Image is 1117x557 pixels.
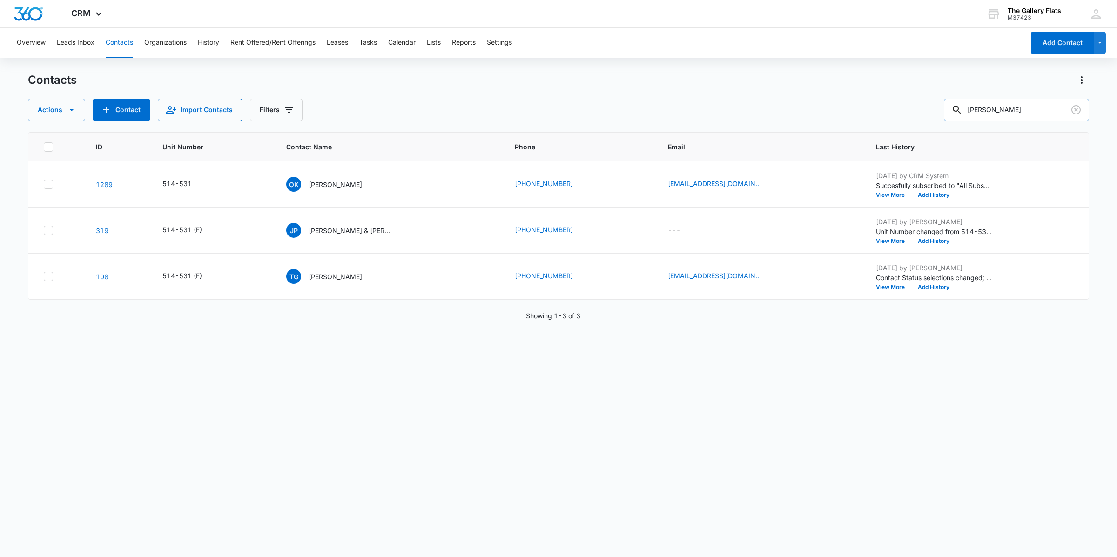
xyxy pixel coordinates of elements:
button: Rent Offered/Rent Offerings [230,28,316,58]
a: Navigate to contact details page for John Petta & Barbara Petta [96,227,108,235]
h1: Contacts [28,73,77,87]
button: Add Contact [1031,32,1094,54]
button: Import Contacts [158,99,242,121]
button: Filters [250,99,303,121]
div: Contact Name - Teresa Giamos - Select to Edit Field [286,269,379,284]
div: --- [668,225,680,236]
p: Showing 1-3 of 3 [526,311,580,321]
button: Contacts [106,28,133,58]
span: Contact Name [286,142,479,152]
p: [DATE] by [PERSON_NAME] [876,217,992,227]
div: Unit Number - 514-531 (F) - Select to Edit Field [162,271,219,282]
button: Overview [17,28,46,58]
a: Navigate to contact details page for Teresa Giamos [96,273,108,281]
div: 514-531 (F) [162,271,202,281]
a: [EMAIL_ADDRESS][DOMAIN_NAME] [668,179,761,188]
p: Succesfully subscribed to "All Subscribers". [876,181,992,190]
span: OK [286,177,301,192]
div: Phone - (321) 501-4833 - Select to Edit Field [515,225,590,236]
div: Contact Name - Oz Kiger - Select to Edit Field [286,177,379,192]
div: Phone - (214) 236-7414 - Select to Edit Field [515,271,590,282]
div: Phone - (605) 645-3832 - Select to Edit Field [515,179,590,190]
button: Organizations [144,28,187,58]
div: Email - tessajimes@yahoo.com - Select to Edit Field [668,271,778,282]
div: account id [1008,14,1061,21]
p: [DATE] by CRM System [876,171,992,181]
span: Email [668,142,840,152]
button: Calendar [388,28,416,58]
button: View More [876,284,911,290]
span: Phone [515,142,632,152]
div: Unit Number - 514-531 - Select to Edit Field [162,179,209,190]
span: TG [286,269,301,284]
p: [PERSON_NAME] [309,180,362,189]
span: ID [96,142,127,152]
p: Unit Number changed from 514-531 to 514-531 (F). [876,227,992,236]
div: Contact Name - John Petta & Barbara Petta - Select to Edit Field [286,223,409,238]
div: 514-531 [162,179,192,188]
a: [PHONE_NUMBER] [515,271,573,281]
button: Settings [487,28,512,58]
div: account name [1008,7,1061,14]
button: Leases [327,28,348,58]
button: Actions [28,99,85,121]
span: JP [286,223,301,238]
a: [PHONE_NUMBER] [515,179,573,188]
a: Navigate to contact details page for Oz Kiger [96,181,113,188]
div: 514-531 (F) [162,225,202,235]
p: [PERSON_NAME] & [PERSON_NAME] [309,226,392,235]
button: Reports [452,28,476,58]
button: Add Contact [93,99,150,121]
button: Lists [427,28,441,58]
button: History [198,28,219,58]
span: CRM [71,8,91,18]
p: [PERSON_NAME] [309,272,362,282]
div: Email - - Select to Edit Field [668,225,697,236]
div: Email - ozkiger@gmail.com - Select to Edit Field [668,179,778,190]
button: View More [876,238,911,244]
button: Clear [1069,102,1083,117]
a: [PHONE_NUMBER] [515,225,573,235]
button: Add History [911,192,956,198]
button: Actions [1074,73,1089,87]
p: [DATE] by [PERSON_NAME] [876,263,992,273]
button: Tasks [359,28,377,58]
p: Contact Status selections changed; Current Resident was removed and Former Resident was added. [876,273,992,282]
button: Leads Inbox [57,28,94,58]
button: Add History [911,238,956,244]
button: Add History [911,284,956,290]
input: Search Contacts [944,99,1089,121]
a: [EMAIL_ADDRESS][DOMAIN_NAME] [668,271,761,281]
div: Unit Number - 514-531 (F) - Select to Edit Field [162,225,219,236]
button: View More [876,192,911,198]
span: Unit Number [162,142,264,152]
span: Last History [876,142,1060,152]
